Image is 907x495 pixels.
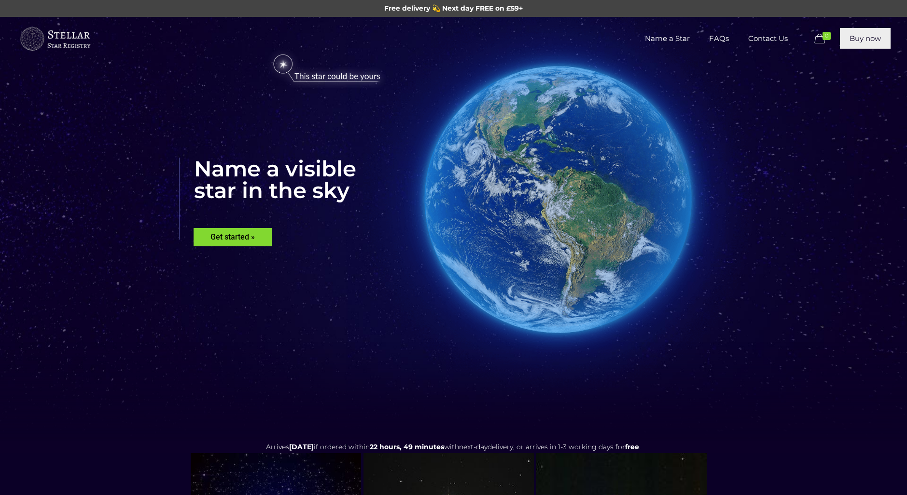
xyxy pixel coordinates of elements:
[635,17,699,60] a: Name a Star
[179,158,356,240] rs-layer: Name a visible star in the sky
[823,32,831,40] span: 0
[19,25,91,54] img: buyastar-logo-transparent
[289,442,314,451] span: [DATE]
[699,24,739,53] span: FAQs
[384,4,523,13] span: Free delivery 💫 Next day FREE on £59+
[739,17,797,60] a: Contact Us
[625,442,639,451] b: free
[840,28,891,49] a: Buy now
[812,33,835,45] a: 0
[739,24,797,53] span: Contact Us
[370,442,444,451] span: 22 hours, 49 minutes
[635,24,699,53] span: Name a Star
[194,228,272,246] rs-layer: Get started »
[19,17,91,60] a: Buy a Star
[699,17,739,60] a: FAQs
[266,442,641,451] span: Arrives if ordered within with delivery, or arrives in 1-3 working days for .
[459,442,488,451] span: next-day
[261,50,393,88] img: star-could-be-yours.png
